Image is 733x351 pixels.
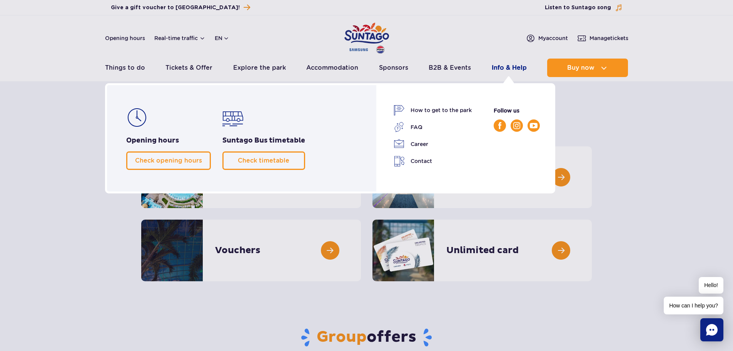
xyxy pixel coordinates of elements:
[222,136,305,145] h2: Suntago Bus timetable
[538,34,568,42] span: My account
[699,277,723,294] span: Hello!
[429,59,471,77] a: B2B & Events
[700,318,723,341] div: Chat
[379,59,408,77] a: Sponsors
[547,59,628,77] button: Buy now
[135,157,202,164] span: Check opening hours
[498,122,501,129] img: Facebook
[233,59,286,77] a: Explore the park
[126,136,211,145] h2: Opening hours
[165,59,212,77] a: Tickets & Offer
[492,59,527,77] a: Info & Help
[306,59,358,77] a: Accommodation
[577,34,628,43] a: Managetickets
[154,35,205,41] button: Real-time traffic
[222,151,305,170] a: Check timetable
[105,34,145,42] a: Opening hours
[526,34,568,43] a: Myaccount
[105,59,145,77] a: Things to do
[530,123,538,128] img: YouTube
[394,122,472,133] a: FAQ
[589,34,628,42] span: Manage tickets
[394,105,472,116] a: How to get to the park
[567,64,594,71] span: Buy now
[394,139,472,149] a: Career
[215,34,229,42] button: en
[238,157,289,164] span: Check timetable
[394,156,472,167] a: Contact
[494,106,540,115] p: Follow us
[126,151,211,170] a: Check opening hours
[513,122,520,129] img: Instagram
[664,297,723,314] span: How can I help you?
